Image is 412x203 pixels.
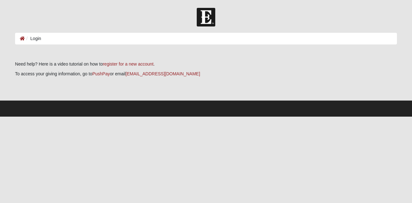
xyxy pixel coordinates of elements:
p: Need help? Here is a video tutorial on how to . [15,61,397,67]
li: Login [25,35,41,42]
a: [EMAIL_ADDRESS][DOMAIN_NAME] [126,71,200,76]
p: To access your giving information, go to or email [15,71,397,77]
a: PushPay [92,71,110,76]
img: Church of Eleven22 Logo [197,8,215,26]
a: register for a new account [103,61,153,67]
